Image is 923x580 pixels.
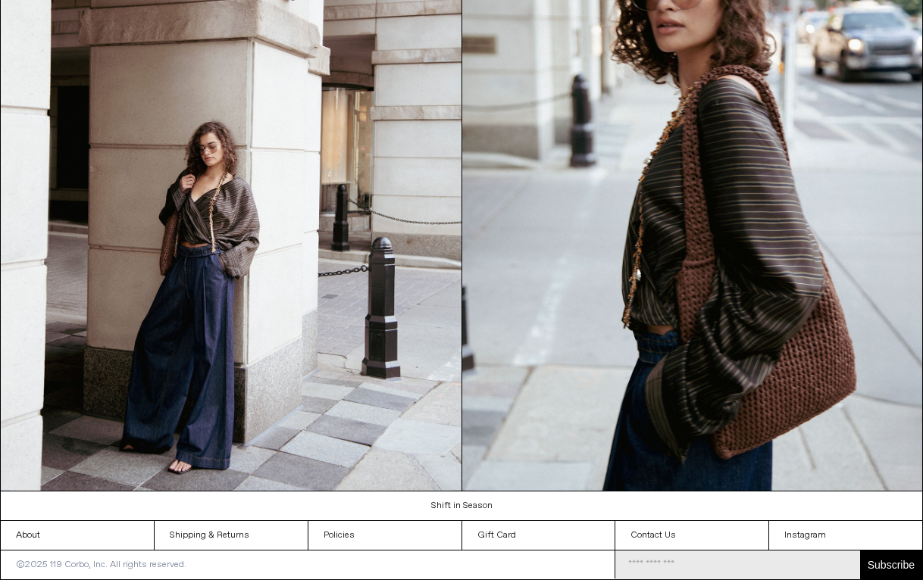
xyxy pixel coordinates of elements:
[860,550,922,579] button: Subscribe
[1,550,202,579] p: ©2025 119 Corbo, Inc. All rights reserved.
[615,550,860,579] input: Email Address
[155,521,308,550] a: Shipping & Returns
[769,521,922,550] a: Instagram
[462,521,615,550] a: Gift Card
[1,491,923,520] a: Shift in Season
[1,521,154,550] a: About
[308,521,461,550] a: Policies
[615,521,768,550] a: Contact Us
